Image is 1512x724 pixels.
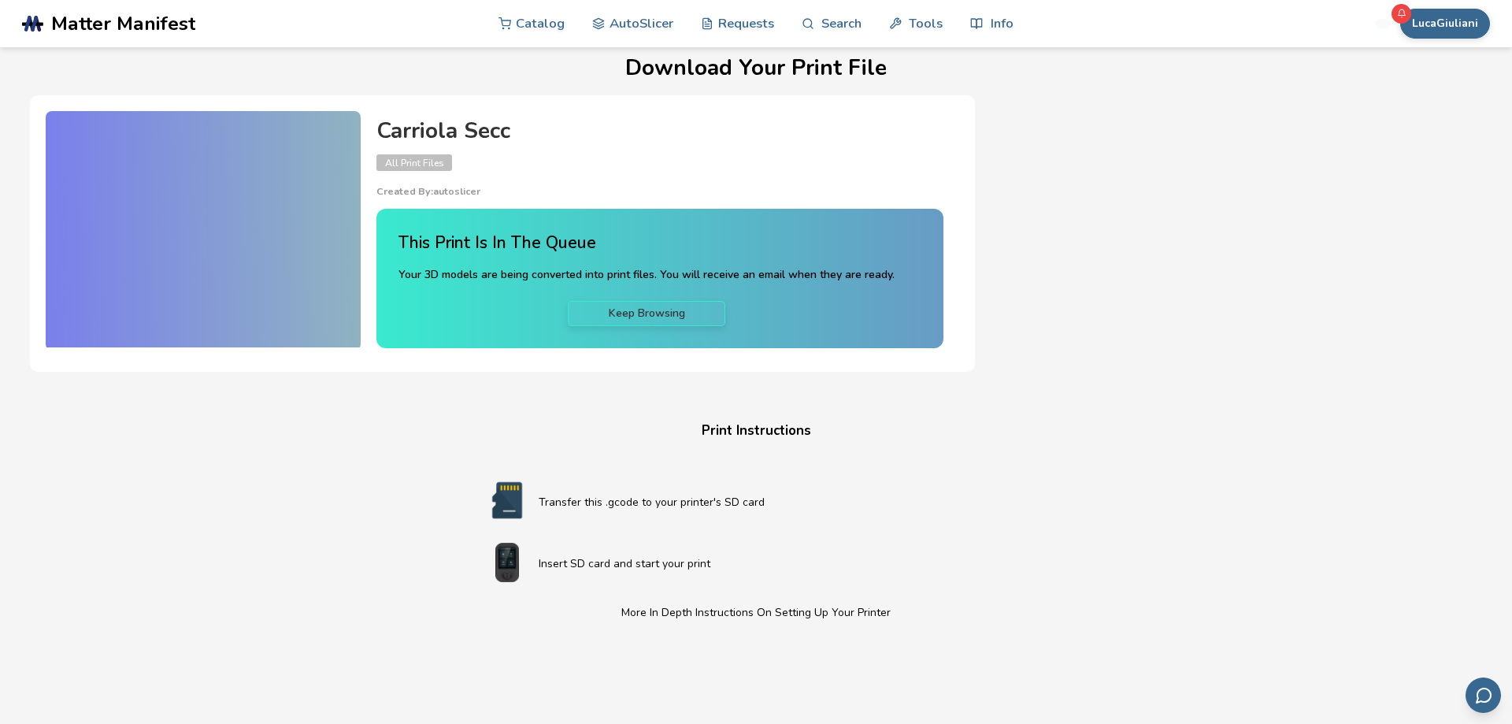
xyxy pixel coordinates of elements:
[30,56,1481,80] h1: Download Your Print File
[1400,9,1490,39] button: LucaGiuliani
[398,266,895,284] p: Your 3D models are being converted into print files. You will receive an email when they are ready.
[476,543,539,582] img: Start print
[398,231,895,255] h4: This Print Is In The Queue
[1466,678,1501,713] button: Send feedback via email
[457,419,1055,444] h4: Print Instructions
[476,481,539,520] img: SD card
[476,604,1036,621] p: More In Depth Instructions On Setting Up Your Printer
[539,494,1036,511] p: Transfer this .gcode to your printer's SD card
[568,301,725,326] a: Keep Browsing
[376,154,452,171] span: All Print Files
[376,119,943,143] h4: Carriola Secc
[51,13,195,35] span: Matter Manifest
[539,555,1036,572] p: Insert SD card and start your print
[376,186,943,197] p: Created By: autoslicer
